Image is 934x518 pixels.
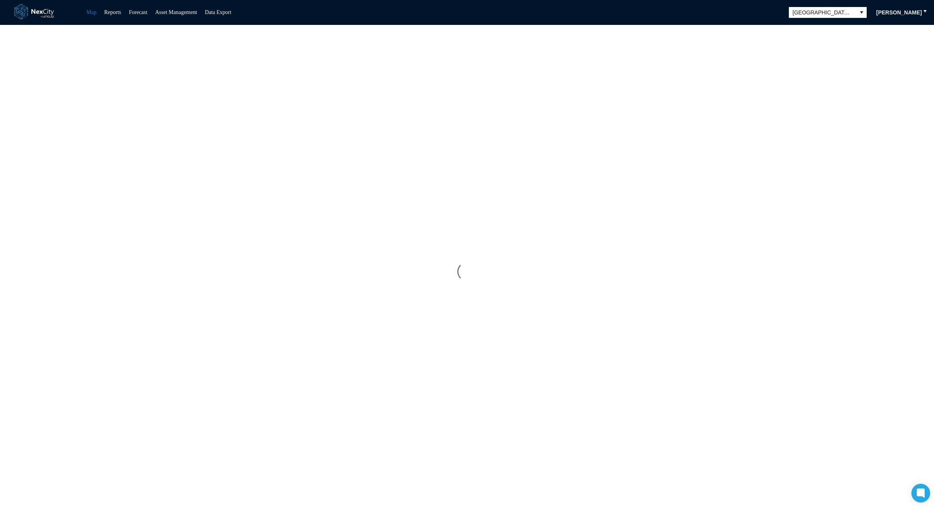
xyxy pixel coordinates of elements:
[155,9,197,15] a: Asset Management
[793,9,853,16] span: [GEOGRAPHIC_DATA][PERSON_NAME]
[871,6,927,19] button: [PERSON_NAME]
[104,9,121,15] a: Reports
[86,9,97,15] a: Map
[876,9,922,16] span: [PERSON_NAME]
[857,7,867,18] button: select
[129,9,147,15] a: Forecast
[205,9,231,15] a: Data Export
